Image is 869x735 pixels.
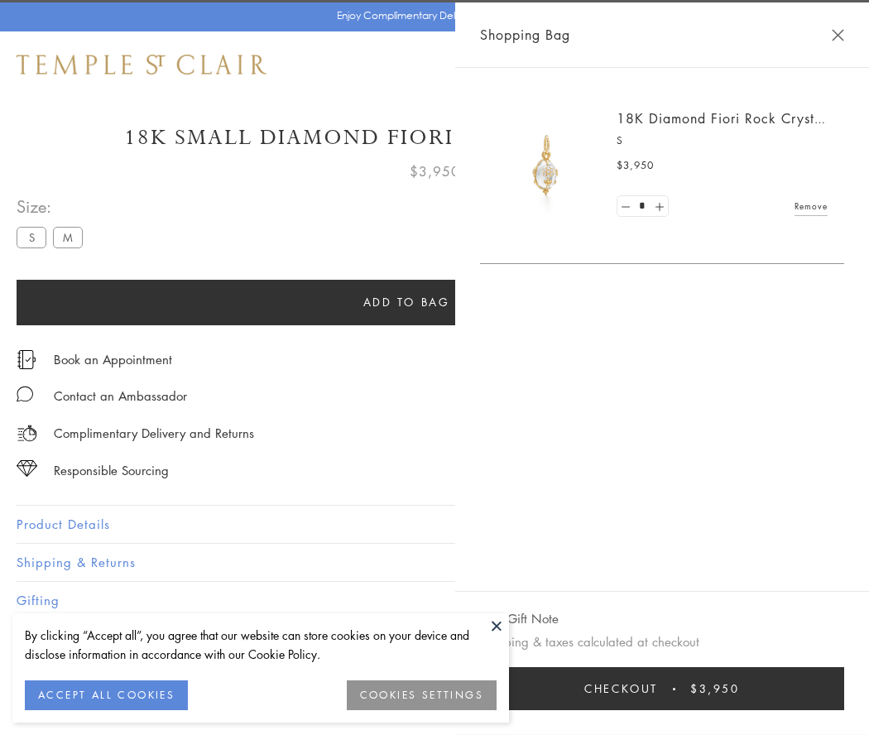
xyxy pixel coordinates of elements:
[17,123,852,152] h1: 18K Small Diamond Fiori Rock Crystal Amulet
[54,423,254,444] p: Complimentary Delivery and Returns
[54,460,169,481] div: Responsible Sourcing
[795,197,828,215] a: Remove
[480,608,559,629] button: Add Gift Note
[17,460,37,477] img: icon_sourcing.svg
[17,227,46,247] label: S
[53,227,83,247] label: M
[363,293,450,311] span: Add to bag
[17,544,852,581] button: Shipping & Returns
[617,157,654,174] span: $3,950
[17,506,852,543] button: Product Details
[480,667,844,710] button: Checkout $3,950
[410,161,460,182] span: $3,950
[17,280,796,325] button: Add to bag
[690,680,740,698] span: $3,950
[17,350,36,369] img: icon_appointment.svg
[17,55,266,74] img: Temple St. Clair
[617,132,828,149] p: S
[347,680,497,710] button: COOKIES SETTINGS
[480,24,570,46] span: Shopping Bag
[337,7,525,24] p: Enjoy Complimentary Delivery & Returns
[17,193,89,220] span: Size:
[25,626,497,664] div: By clicking “Accept all”, you agree that our website can store cookies on your device and disclos...
[17,423,37,444] img: icon_delivery.svg
[17,582,852,619] button: Gifting
[617,196,634,217] a: Set quantity to 0
[832,29,844,41] button: Close Shopping Bag
[651,196,667,217] a: Set quantity to 2
[497,116,596,215] img: P51889-E11FIORI
[17,386,33,402] img: MessageIcon-01_2.svg
[584,680,658,698] span: Checkout
[54,386,187,406] div: Contact an Ambassador
[54,350,172,368] a: Book an Appointment
[25,680,188,710] button: ACCEPT ALL COOKIES
[480,632,844,652] p: Shipping & taxes calculated at checkout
